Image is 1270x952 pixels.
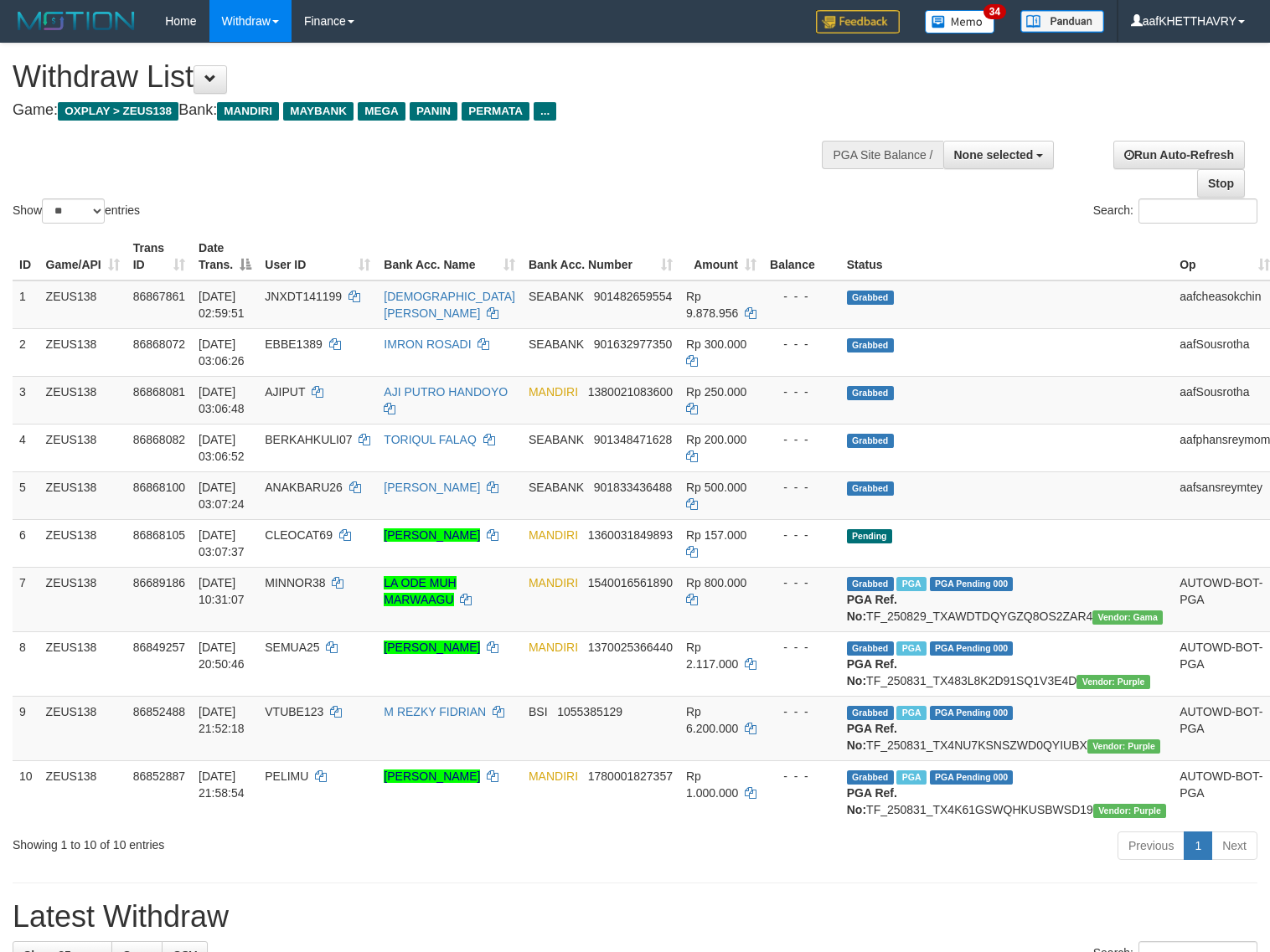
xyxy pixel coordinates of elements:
[384,433,476,446] a: TORIQUL FALAQ
[384,576,456,606] a: LA ODE MUH MARWAAGU
[847,722,897,752] b: PGA Ref. No:
[265,433,352,446] span: BERKAHKULI07
[39,424,126,471] td: ZEUS138
[594,433,672,446] span: Copy 901348471628 to clipboard
[1211,831,1257,860] a: Next
[896,577,926,591] span: Marked by aafkaynarin
[265,641,319,654] span: SEMUA25
[39,760,126,825] td: ZEUS138
[199,705,245,735] span: [DATE] 21:52:18
[265,769,308,783] span: PELIMU
[847,434,894,448] span: Grabbed
[133,290,185,303] span: 86867861
[770,479,834,496] div: - - -
[39,696,126,760] td: ZEUS138
[847,338,894,352] span: Grabbed
[265,481,343,494] span: ANAKBARU26
[847,786,897,816] b: PGA Ref. No:
[1184,831,1212,860] a: 1
[588,641,673,654] span: Copy 1370025366440 to clipboard
[384,705,486,718] a: M REZKY FIDRIAN
[283,102,354,121] span: MAYBANK
[529,641,578,654] span: MANDIRI
[588,576,673,589] span: Copy 1540016561890 to clipboard
[13,760,39,825] td: 10
[686,769,738,800] span: Rp 1.000.000
[13,328,39,376] td: 2
[847,657,897,687] b: PGA Ref. No:
[679,233,763,280] th: Amount: activate to sort column ascending
[847,577,894,591] span: Grabbed
[13,102,830,119] h4: Game: Bank:
[847,593,897,623] b: PGA Ref. No:
[13,376,39,424] td: 3
[13,519,39,567] td: 6
[1093,198,1257,224] label: Search:
[822,141,942,169] div: PGA Site Balance /
[686,576,746,589] span: Rp 800.000
[529,433,584,446] span: SEABANK
[384,337,471,351] a: IMRON ROSADI
[686,290,738,320] span: Rp 9.878.956
[39,471,126,519] td: ZEUS138
[13,696,39,760] td: 9
[42,198,105,224] select: Showentries
[39,328,126,376] td: ZEUS138
[199,528,245,558] span: [DATE] 03:07:37
[133,385,185,399] span: 86868081
[462,102,529,121] span: PERMATA
[840,760,1173,825] td: TF_250831_TX4K61GSWQHKUSBWSD19
[686,337,746,351] span: Rp 300.000
[930,641,1014,656] span: PGA Pending
[39,376,126,424] td: ZEUS138
[686,705,738,735] span: Rp 6.200.000
[13,60,830,94] h1: Withdraw List
[199,641,245,671] span: [DATE] 20:50:46
[265,576,325,589] span: MINNOR38
[763,233,840,280] th: Balance
[770,574,834,591] div: - - -
[816,10,900,33] img: Feedback.jpg
[594,290,672,303] span: Copy 901482659554 to clipboard
[265,528,333,542] span: CLEOCAT69
[39,233,126,280] th: Game/API: activate to sort column ascending
[133,337,185,351] span: 86868072
[13,631,39,696] td: 8
[770,703,834,720] div: - - -
[13,424,39,471] td: 4
[133,481,185,494] span: 86868100
[847,481,894,496] span: Grabbed
[1197,169,1245,198] a: Stop
[199,337,245,368] span: [DATE] 03:06:26
[39,519,126,567] td: ZEUS138
[686,481,746,494] span: Rp 500.000
[770,383,834,400] div: - - -
[384,481,480,494] a: [PERSON_NAME]
[133,769,185,783] span: 86852887
[384,290,515,320] a: [DEMOGRAPHIC_DATA][PERSON_NAME]
[13,280,39,329] td: 1
[13,471,39,519] td: 5
[529,290,584,303] span: SEABANK
[1092,610,1163,625] span: Vendor URL: https://trx31.1velocity.biz
[133,528,185,542] span: 86868105
[265,385,305,399] span: AJIPUT
[217,102,279,121] span: MANDIRI
[770,431,834,448] div: - - -
[13,830,517,853] div: Showing 1 to 10 of 10 entries
[588,769,673,783] span: Copy 1780001827357 to clipboard
[199,769,245,800] span: [DATE] 21:58:54
[1087,739,1160,754] span: Vendor URL: https://trx4.1velocity.biz
[133,641,185,654] span: 86849257
[896,641,926,656] span: Marked by aafsreyleap
[557,705,622,718] span: Copy 1055385129 to clipboard
[199,290,245,320] span: [DATE] 02:59:51
[39,280,126,329] td: ZEUS138
[529,337,584,351] span: SEABANK
[199,385,245,415] span: [DATE] 03:06:48
[199,576,245,606] span: [DATE] 10:31:07
[1076,675,1149,689] span: Vendor URL: https://trx4.1velocity.biz
[529,385,578,399] span: MANDIRI
[384,769,480,783] a: [PERSON_NAME]
[686,385,746,399] span: Rp 250.000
